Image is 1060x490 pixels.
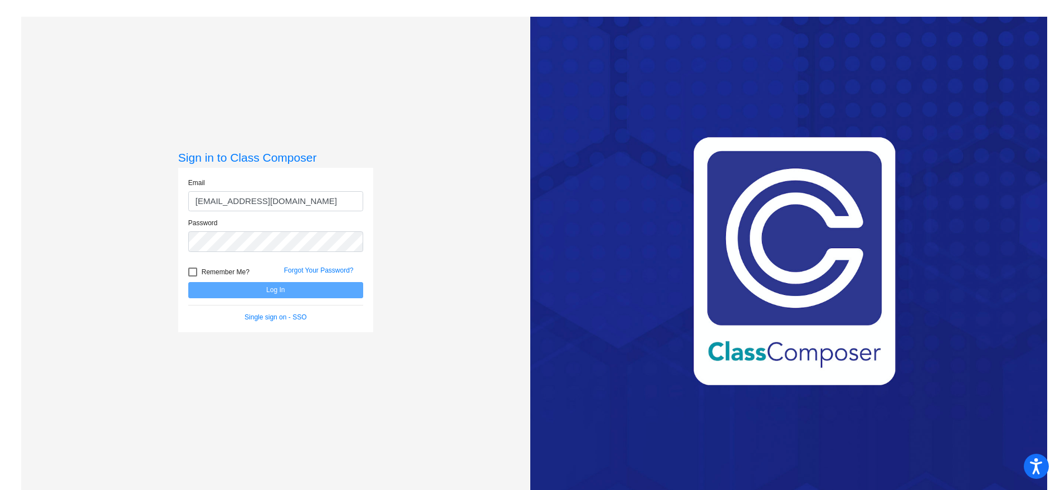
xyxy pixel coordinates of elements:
a: Forgot Your Password? [284,266,354,274]
a: Single sign on - SSO [245,313,306,321]
span: Remember Me? [202,265,250,279]
h3: Sign in to Class Composer [178,151,373,164]
button: Log In [188,282,363,298]
label: Password [188,218,218,228]
label: Email [188,178,205,188]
